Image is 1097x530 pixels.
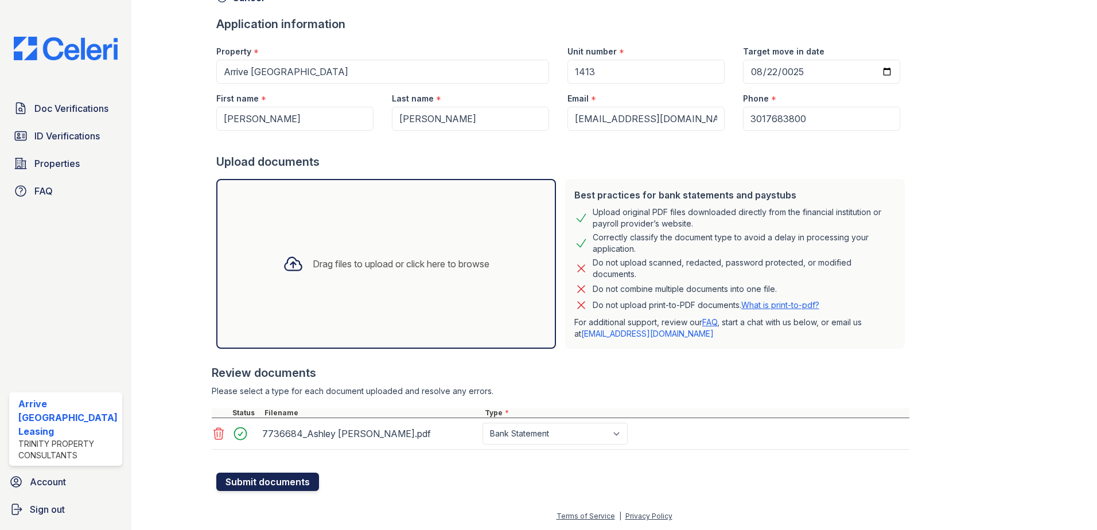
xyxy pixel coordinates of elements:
[593,206,896,229] div: Upload original PDF files downloaded directly from the financial institution or payroll provider’...
[593,282,777,296] div: Do not combine multiple documents into one file.
[262,424,478,443] div: 7736684_Ashley [PERSON_NAME].pdf
[593,299,819,311] p: Do not upload print-to-PDF documents.
[593,232,896,255] div: Correctly classify the document type to avoid a delay in processing your application.
[743,46,824,57] label: Target move in date
[567,46,617,57] label: Unit number
[216,93,259,104] label: First name
[30,475,66,489] span: Account
[34,129,100,143] span: ID Verifications
[702,317,717,327] a: FAQ
[216,154,909,170] div: Upload documents
[34,157,80,170] span: Properties
[9,124,122,147] a: ID Verifications
[392,93,434,104] label: Last name
[34,102,108,115] span: Doc Verifications
[18,397,118,438] div: Arrive [GEOGRAPHIC_DATA] Leasing
[313,257,489,271] div: Drag files to upload or click here to browse
[625,512,672,520] a: Privacy Policy
[216,16,909,32] div: Application information
[574,188,896,202] div: Best practices for bank statements and paystubs
[593,257,896,280] div: Do not upload scanned, redacted, password protected, or modified documents.
[18,438,118,461] div: Trinity Property Consultants
[230,408,262,418] div: Status
[581,329,714,338] a: [EMAIL_ADDRESS][DOMAIN_NAME]
[5,37,127,60] img: CE_Logo_Blue-a8612792a0a2168367f1c8372b55b34899dd931a85d93a1a3d3e32e68fde9ad4.png
[9,180,122,202] a: FAQ
[741,300,819,310] a: What is print-to-pdf?
[5,498,127,521] a: Sign out
[567,93,589,104] label: Email
[5,470,127,493] a: Account
[212,385,909,397] div: Please select a type for each document uploaded and resolve any errors.
[483,408,909,418] div: Type
[9,152,122,175] a: Properties
[216,473,319,491] button: Submit documents
[619,512,621,520] div: |
[212,365,909,381] div: Review documents
[743,93,769,104] label: Phone
[30,502,65,516] span: Sign out
[9,97,122,120] a: Doc Verifications
[262,408,483,418] div: Filename
[574,317,896,340] p: For additional support, review our , start a chat with us below, or email us at
[216,46,251,57] label: Property
[557,512,615,520] a: Terms of Service
[34,184,53,198] span: FAQ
